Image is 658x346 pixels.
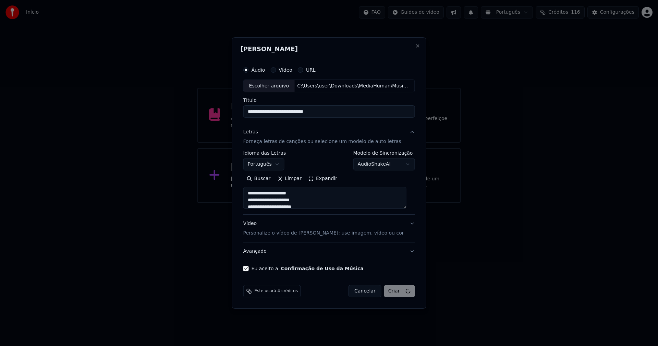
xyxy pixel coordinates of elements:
button: Cancelar [349,285,381,297]
label: Título [243,98,415,103]
h2: [PERSON_NAME] [241,46,418,52]
button: VídeoPersonalize o vídeo de [PERSON_NAME]: use imagem, vídeo ou cor [243,215,415,242]
label: Vídeo [279,68,292,72]
div: C:\Users\user\Downloads\MediaHuman\Music\Diz Que Ama - [PERSON_NAME] e [PERSON_NAME].mp3 [294,83,411,90]
p: Forneça letras de canções ou selecione um modelo de auto letras [243,139,401,145]
label: Áudio [252,68,265,72]
label: Modelo de Sincronização [353,151,415,156]
button: Buscar [243,174,274,184]
p: Personalize o vídeo de [PERSON_NAME]: use imagem, vídeo ou cor [243,230,404,237]
label: Idioma das Letras [243,151,286,156]
button: Eu aceito a [281,266,364,271]
div: Vídeo [243,220,404,237]
button: Limpar [274,174,305,184]
label: URL [306,68,316,72]
div: LetrasForneça letras de canções ou selecione um modelo de auto letras [243,151,415,215]
span: Este usará 4 créditos [255,288,298,294]
label: Eu aceito a [252,266,364,271]
button: Avançado [243,242,415,260]
button: Expandir [305,174,341,184]
button: LetrasForneça letras de canções ou selecione um modelo de auto letras [243,123,415,151]
div: Letras [243,129,258,136]
div: Escolher arquivo [244,80,295,92]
